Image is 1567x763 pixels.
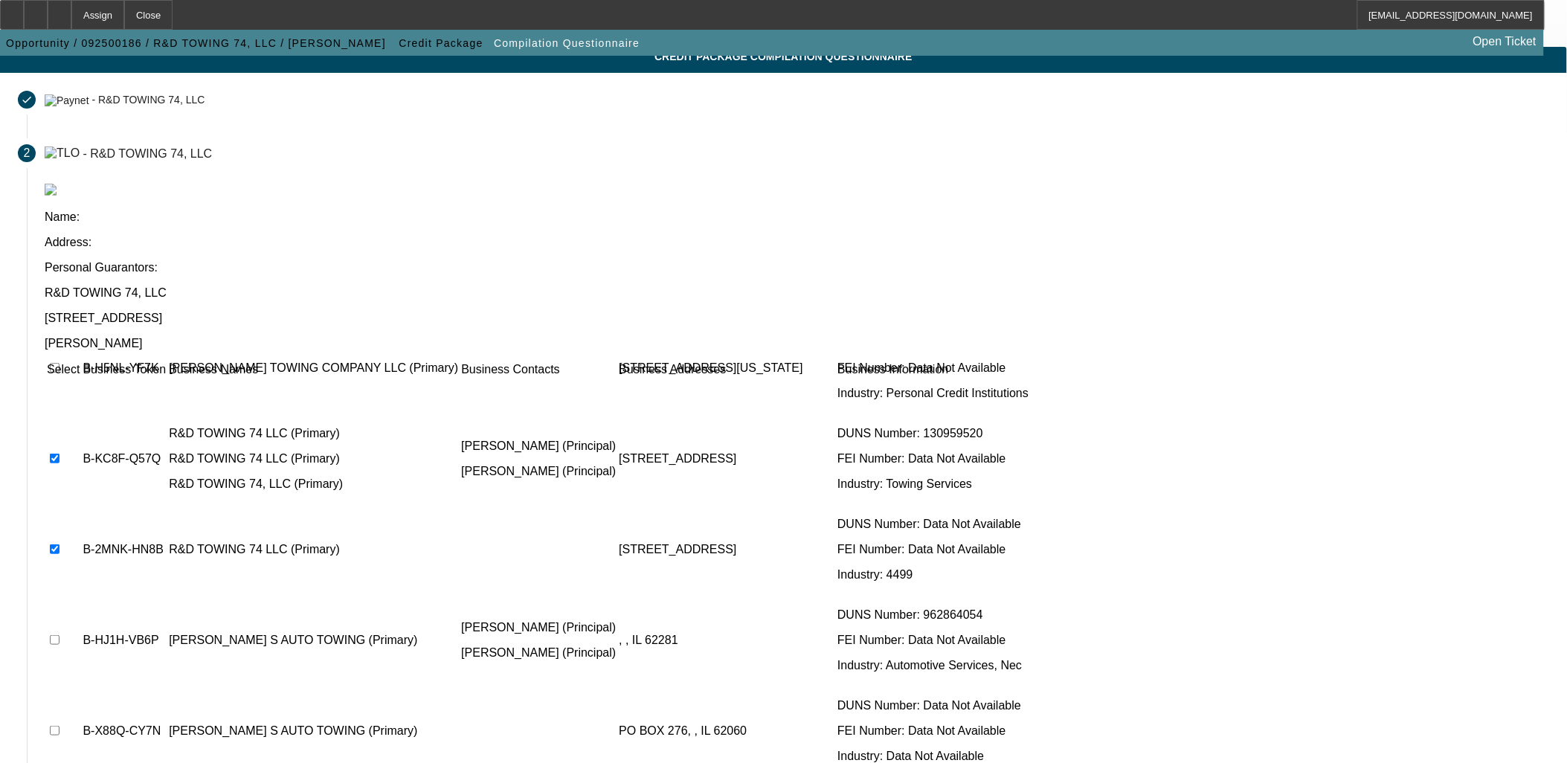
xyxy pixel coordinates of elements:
p: Address: [45,236,1549,249]
p: Industry: Towing Services [837,477,1029,491]
div: - R&D TOWING 74, LLC [91,94,205,106]
p: Industry: Personal Credit Institutions [837,387,1029,400]
p: R&D TOWING 74 LLC (Primary) [169,427,458,440]
p: FEI Number: Data Not Available [837,452,1029,466]
td: B-2MNK-HN8B [82,505,167,594]
span: Credit Package [399,37,483,49]
p: DUNS Number: 962864054 [837,608,1029,622]
p: [PERSON_NAME] (Principal) [461,440,616,453]
span: 2 [24,147,30,160]
p: R&D TOWING 74 LLC (Primary) [169,543,458,556]
button: Credit Package [395,30,486,57]
p: [STREET_ADDRESS] [45,312,1549,325]
p: R&D TOWING 74, LLC (Primary) [169,477,458,491]
p: Personal Guarantors: [45,261,1549,274]
p: FEI Number: Data Not Available [837,724,1029,738]
p: Industry: 4499 [837,568,1029,582]
span: Credit Package Compilation Questionnaire [11,51,1556,62]
div: - R&D TOWING 74, LLC [83,147,213,159]
p: R&D TOWING 74 LLC (Primary) [169,452,458,466]
span: Opportunity / 092500186 / R&D TOWING 74, LLC / [PERSON_NAME] [6,37,386,49]
td: Business Information [837,362,1029,377]
p: Industry: Automotive Services, Nec [837,659,1029,672]
td: Business Addresses [618,362,835,377]
p: [PERSON_NAME] S AUTO TOWING (Primary) [169,724,458,738]
p: [PERSON_NAME] S AUTO TOWING (Primary) [169,634,458,647]
p: DUNS Number: Data Not Available [837,699,1029,712]
p: R&D TOWING 74, LLC [45,286,1549,300]
p: DUNS Number: Data Not Available [837,518,1029,531]
mat-icon: done [21,94,33,106]
img: Paynet [45,94,89,106]
a: Open Ticket [1467,29,1542,54]
td: Business Token [82,362,167,377]
span: Compilation Questionnaire [494,37,640,49]
p: [PERSON_NAME] (Principal) [461,646,616,660]
p: Industry: Data Not Available [837,750,1029,763]
p: DUNS Number: 130959520 [837,427,1029,440]
p: [PERSON_NAME] (Principal) [461,621,616,634]
p: PO BOX 276, , IL 62060 [619,724,834,738]
p: Name: [45,210,1549,224]
img: TLO [45,147,80,160]
p: [PERSON_NAME] [45,337,1549,350]
p: [STREET_ADDRESS] [619,452,834,466]
td: Business Names [168,362,459,377]
td: B-HJ1H-VB6P [82,596,167,685]
img: tlo.png [45,184,57,196]
p: , , IL 62281 [619,634,834,647]
td: B-KC8F-Q57Q [82,414,167,503]
td: Select [46,362,80,377]
p: [PERSON_NAME] (Principal) [461,465,616,478]
button: Compilation Questionnaire [490,30,643,57]
p: [STREET_ADDRESS] [619,543,834,556]
td: Business Contacts [460,362,617,377]
p: FEI Number: Data Not Available [837,543,1029,556]
p: FEI Number: Data Not Available [837,634,1029,647]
